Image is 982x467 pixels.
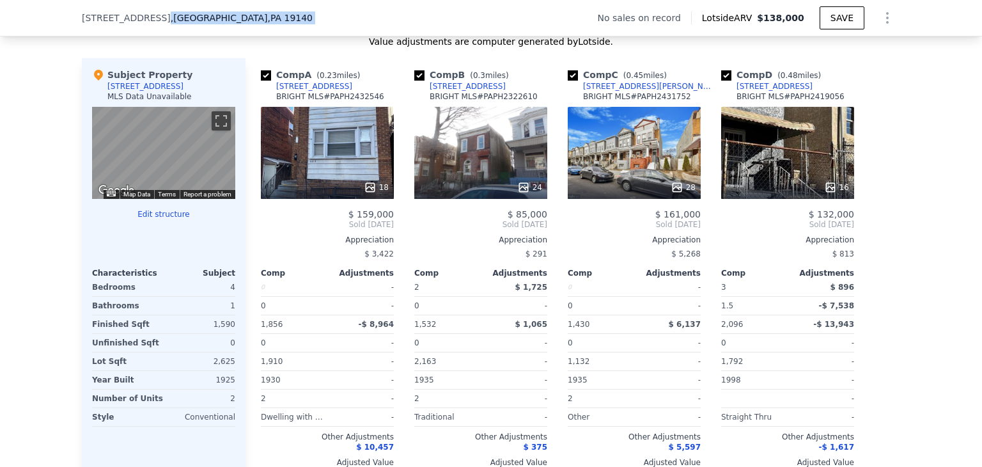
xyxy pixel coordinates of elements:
[414,320,436,329] span: 1,532
[261,390,325,408] div: 2
[669,320,701,329] span: $ 6,137
[166,315,235,333] div: 1,590
[414,81,506,91] a: [STREET_ADDRESS]
[568,320,589,329] span: 1,430
[166,278,235,296] div: 4
[483,297,547,315] div: -
[669,443,701,452] span: $ 5,597
[568,81,716,91] a: [STREET_ADDRESS][PERSON_NAME]
[261,338,266,347] span: 0
[261,268,327,278] div: Comp
[330,297,394,315] div: -
[261,371,325,389] div: 1930
[158,191,176,198] a: Terms (opens in new tab)
[483,390,547,408] div: -
[330,334,394,352] div: -
[809,209,854,219] span: $ 132,000
[414,283,419,292] span: 2
[830,283,854,292] span: $ 896
[311,71,365,80] span: ( miles)
[92,209,235,219] button: Edit structure
[92,408,161,426] div: Style
[634,268,701,278] div: Adjustments
[166,371,235,389] div: 1925
[790,390,854,408] div: -
[568,408,632,426] div: Other
[364,181,389,194] div: 18
[568,68,672,81] div: Comp C
[166,297,235,315] div: 1
[568,338,573,347] span: 0
[92,297,161,315] div: Bathrooms
[736,81,813,91] div: [STREET_ADDRESS]
[523,443,547,452] span: $ 375
[92,334,161,352] div: Unfinished Sqft
[671,181,696,194] div: 28
[721,268,788,278] div: Comp
[483,408,547,426] div: -
[637,390,701,408] div: -
[526,249,547,258] span: $ 291
[473,71,485,80] span: 0.3
[790,352,854,370] div: -
[483,352,547,370] div: -
[430,91,538,102] div: BRIGHT MLS # PAPH2322610
[637,352,701,370] div: -
[92,352,161,370] div: Lot Sqft
[330,352,394,370] div: -
[359,320,394,329] span: -$ 8,964
[721,408,785,426] div: Straight Thru
[568,432,701,442] div: Other Adjustments
[123,190,150,199] button: Map Data
[107,81,183,91] div: [STREET_ADDRESS]
[261,320,283,329] span: 1,856
[583,91,691,102] div: BRIGHT MLS # PAPH2431752
[508,209,547,219] span: $ 85,000
[330,408,394,426] div: -
[721,297,785,315] div: 1.5
[356,443,394,452] span: $ 10,457
[320,71,337,80] span: 0.23
[414,357,436,366] span: 2,163
[568,235,701,245] div: Appreciation
[414,219,547,230] span: Sold [DATE]
[183,191,231,198] a: Report a problem
[515,320,547,329] span: $ 1,065
[276,91,384,102] div: BRIGHT MLS # PAPH2432546
[261,68,365,81] div: Comp A
[721,68,826,81] div: Comp D
[736,91,845,102] div: BRIGHT MLS # PAPH2419056
[348,209,394,219] span: $ 159,000
[107,191,116,196] button: Keyboard shortcuts
[655,209,701,219] span: $ 161,000
[568,390,632,408] div: 2
[171,12,313,24] span: , [GEOGRAPHIC_DATA]
[481,268,547,278] div: Adjustments
[568,278,632,296] div: 0
[483,371,547,389] div: -
[790,334,854,352] div: -
[721,338,726,347] span: 0
[637,334,701,352] div: -
[824,181,849,194] div: 16
[261,219,394,230] span: Sold [DATE]
[568,357,589,366] span: 1,132
[637,371,701,389] div: -
[92,68,192,81] div: Subject Property
[517,181,542,194] div: 24
[261,235,394,245] div: Appreciation
[92,390,163,408] div: Number of Units
[92,107,235,199] div: Street View
[637,278,701,296] div: -
[92,268,164,278] div: Characteristics
[92,315,161,333] div: Finished Sqft
[875,5,900,31] button: Show Options
[772,71,826,80] span: ( miles)
[414,338,419,347] span: 0
[92,278,161,296] div: Bedrooms
[721,235,854,245] div: Appreciation
[212,111,231,131] button: Toggle fullscreen view
[721,371,785,389] div: 1998
[414,408,478,426] div: Traditional
[721,320,743,329] span: 2,096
